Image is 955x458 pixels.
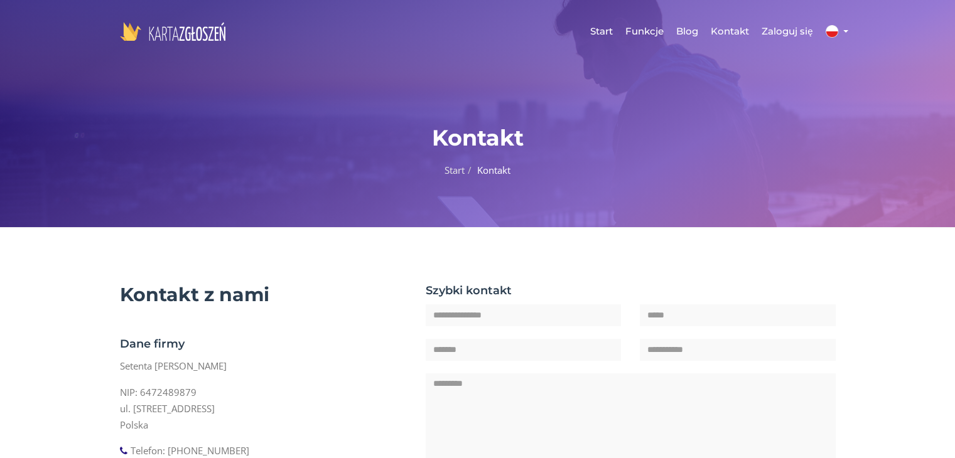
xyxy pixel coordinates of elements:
img: logo [120,22,226,41]
h3: Kontakt z nami [120,284,407,306]
h6: Dane firmy [120,337,407,351]
h6: Szybki kontakt [426,284,836,298]
a: Kontakt [704,13,755,50]
li: Kontakt [465,162,510,178]
a: Zaloguj się [755,13,819,50]
a: Start [584,13,619,50]
p: Setenta [PERSON_NAME] [120,358,407,374]
a: Blog [670,13,704,50]
li: Polska [120,417,407,433]
h2: Kontakt [120,125,836,151]
a: Start [445,164,465,176]
img: language pl [826,25,838,38]
li: ul. [STREET_ADDRESS] [120,400,407,417]
li: NIP: 6472489879 [120,384,407,400]
a: Funkcje [619,13,670,50]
